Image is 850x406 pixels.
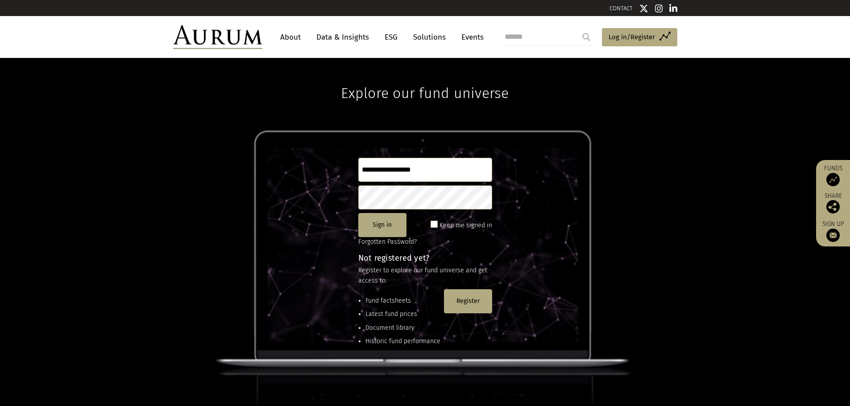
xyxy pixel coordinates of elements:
[826,173,840,186] img: Access Funds
[821,193,846,213] div: Share
[358,266,492,286] p: Register to explore our fund universe and get access to:
[826,229,840,242] img: Sign up to our newsletter
[577,28,595,46] input: Submit
[826,200,840,213] img: Share this post
[358,238,417,246] a: Forgotten Password?
[365,336,440,346] li: Historic fund performance
[358,213,406,237] button: Sign in
[610,5,633,12] a: CONTACT
[365,296,440,306] li: Fund factsheets
[341,58,509,102] h1: Explore our fund universe
[609,32,655,42] span: Log in/Register
[409,29,450,45] a: Solutions
[444,289,492,313] button: Register
[639,4,648,13] img: Twitter icon
[365,309,440,319] li: Latest fund prices
[365,323,440,333] li: Document library
[440,220,492,231] label: Keep me signed in
[173,25,262,49] img: Aurum
[602,28,677,47] a: Log in/Register
[312,29,373,45] a: Data & Insights
[669,4,677,13] img: Linkedin icon
[655,4,663,13] img: Instagram icon
[821,164,846,186] a: Funds
[821,220,846,242] a: Sign up
[276,29,305,45] a: About
[358,254,492,262] h4: Not registered yet?
[380,29,402,45] a: ESG
[457,29,484,45] a: Events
